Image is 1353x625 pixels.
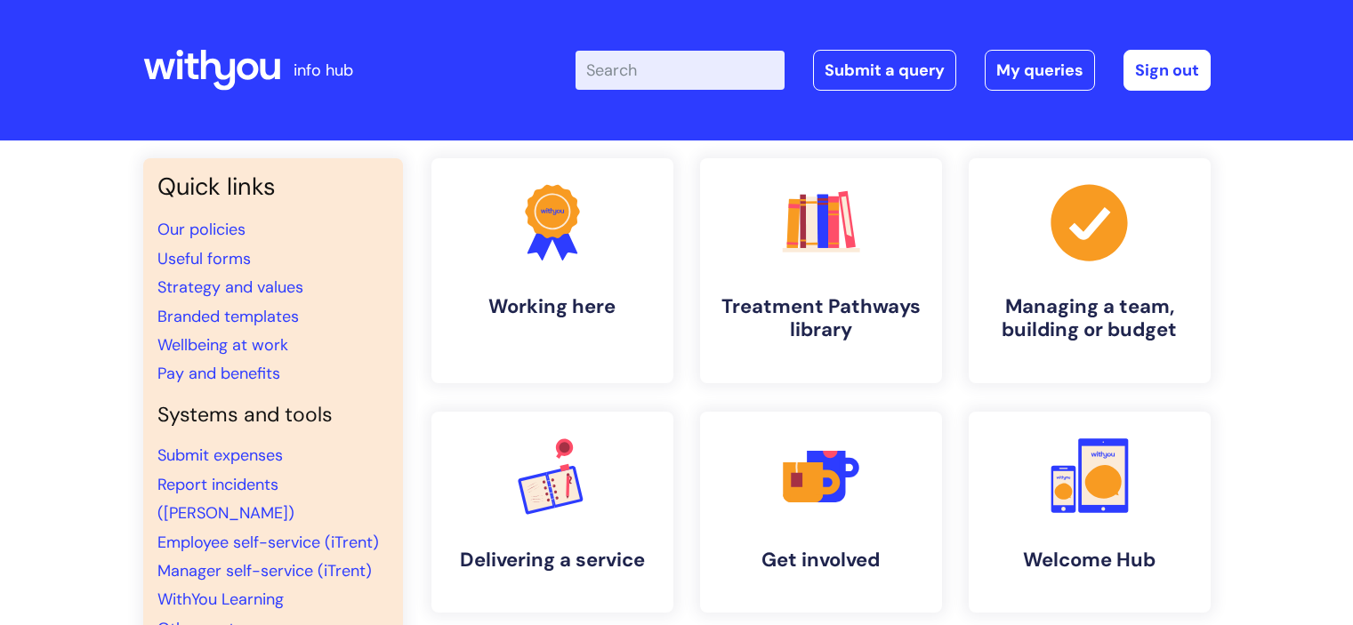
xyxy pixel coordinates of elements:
[714,295,928,342] h4: Treatment Pathways library
[157,248,251,269] a: Useful forms
[1123,50,1211,91] a: Sign out
[714,549,928,572] h4: Get involved
[157,276,303,298] a: Strategy and values
[983,295,1196,342] h4: Managing a team, building or budget
[813,50,956,91] a: Submit a query
[157,532,379,553] a: Employee self-service (iTrent)
[431,412,673,613] a: Delivering a service
[294,56,353,84] p: info hub
[157,334,288,356] a: Wellbeing at work
[700,412,942,613] a: Get involved
[157,306,299,327] a: Branded templates
[576,50,1211,91] div: | -
[157,560,372,581] a: Manager self-service (iTrent)
[983,549,1196,572] h4: Welcome Hub
[985,50,1095,91] a: My queries
[446,549,659,572] h4: Delivering a service
[157,219,246,240] a: Our policies
[157,589,284,610] a: WithYou Learning
[157,363,280,384] a: Pay and benefits
[446,295,659,318] h4: Working here
[157,474,294,524] a: Report incidents ([PERSON_NAME])
[157,403,389,428] h4: Systems and tools
[431,158,673,383] a: Working here
[576,51,785,90] input: Search
[700,158,942,383] a: Treatment Pathways library
[157,172,389,201] h3: Quick links
[969,158,1211,383] a: Managing a team, building or budget
[157,445,283,466] a: Submit expenses
[969,412,1211,613] a: Welcome Hub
